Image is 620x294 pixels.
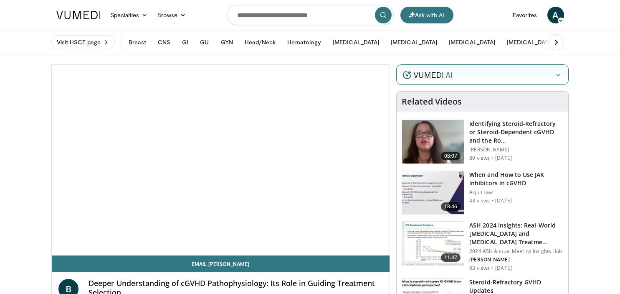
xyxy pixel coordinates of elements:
div: · [491,265,493,271]
a: Visit HSCT page [51,35,115,49]
button: Head/Neck [240,34,281,51]
a: Email [PERSON_NAME] [52,256,390,272]
p: Arjun Law [469,189,563,196]
span: 18:46 [441,202,461,211]
p: 89 views [469,155,490,161]
img: vumedi-ai-logo.v2.svg [403,71,452,79]
button: [MEDICAL_DATA] [328,34,384,51]
button: Breast [124,34,151,51]
img: 02e5ba99-d94d-43d5-bffa-faca84a64c60.150x105_q85_crop-smart_upscale.jpg [402,222,464,265]
h3: When and How to Use JAK inhibitors in cGVHD [469,171,563,187]
h4: Related Videos [402,97,462,107]
input: Search topics, interventions [227,5,394,25]
button: GU [195,34,214,51]
img: 86d14c85-6a52-459f-8610-1df3208c5da2.150x105_q85_crop-smart_upscale.jpg [402,171,464,215]
h3: Identifying Steroid-Refractory or Steroid-Dependent cGVHD and the Ro… [469,120,563,145]
h3: ASH 2024 Insights: Real-World [MEDICAL_DATA] and [MEDICAL_DATA] Treatme… [469,221,563,246]
p: [DATE] [495,155,512,161]
p: [DATE] [495,197,512,204]
a: 11:47 ASH 2024 Insights: Real-World [MEDICAL_DATA] and [MEDICAL_DATA] Treatme… 2024 ASH Annual Me... [402,221,563,271]
button: GYN [216,34,238,51]
p: [PERSON_NAME] [469,146,563,153]
button: CNS [153,34,175,51]
button: Hematology [282,34,326,51]
img: VuMedi Logo [56,11,101,19]
a: Browse [152,7,191,23]
button: [MEDICAL_DATA] [444,34,500,51]
p: 93 views [469,265,490,271]
a: 18:46 When and How to Use JAK inhibitors in cGVHD Arjun Law 43 views · [DATE] [402,171,563,215]
button: [MEDICAL_DATA] [386,34,442,51]
div: · [491,155,493,161]
a: Specialties [106,7,153,23]
div: · [491,197,493,204]
video-js: Video Player [52,65,390,256]
span: 11:47 [441,253,461,262]
button: [MEDICAL_DATA] [502,34,558,51]
p: 43 views [469,197,490,204]
button: GI [177,34,193,51]
p: [PERSON_NAME] [469,256,563,263]
span: 08:07 [441,152,461,160]
p: [DATE] [495,265,512,271]
button: Ask with AI [400,7,453,23]
img: 9ba7f43e-75e3-4028-9d79-bd1685d7e79f.150x105_q85_crop-smart_upscale.jpg [402,120,464,164]
p: 2024 ASH Annual Meeting Insights Hub [469,248,563,255]
a: A [547,7,564,23]
a: 08:07 Identifying Steroid-Refractory or Steroid-Dependent cGVHD and the Ro… [PERSON_NAME] 89 view... [402,120,563,164]
a: Favorites [508,7,542,23]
